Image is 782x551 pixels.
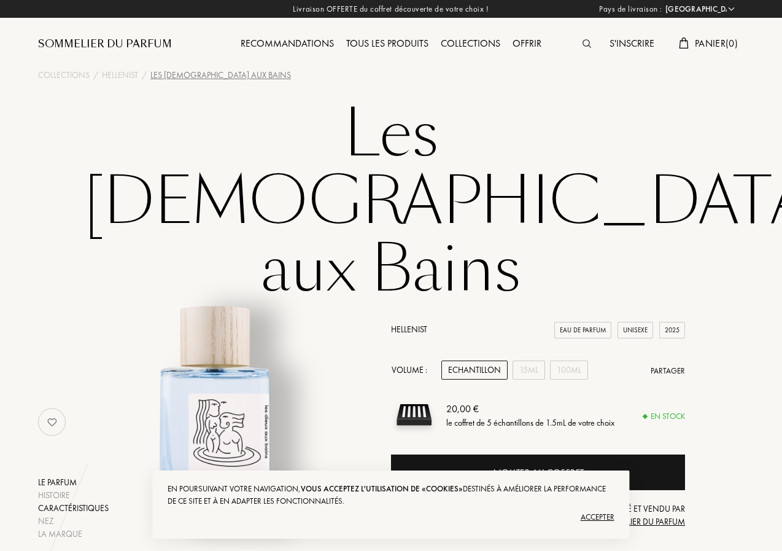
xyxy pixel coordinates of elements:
[651,365,685,377] div: Partager
[38,528,109,541] div: La marque
[506,37,548,50] a: Offrir
[599,3,662,15] span: Pays de livraison :
[340,36,435,52] div: Tous les produits
[38,37,172,52] a: Sommelier du Parfum
[554,322,611,338] div: Eau de Parfum
[441,361,508,380] div: Echantillon
[391,361,434,380] div: Volume :
[38,489,109,502] div: Histoire
[583,39,591,48] img: search_icn.svg
[587,502,685,528] div: Expédié et vendu par
[84,101,698,303] h1: Les [DEMOGRAPHIC_DATA] aux Bains
[435,37,506,50] a: Collections
[659,322,685,338] div: 2025
[506,36,548,52] div: Offrir
[38,69,90,82] a: Collections
[40,410,64,434] img: no_like_p.png
[492,466,584,480] div: Ajouter au coffret
[93,69,98,82] div: /
[446,401,614,416] div: 20,00 €
[38,476,109,489] div: Le parfum
[446,416,614,429] div: le coffret de 5 échantillons de 1.5mL de votre choix
[38,515,109,528] div: Nez
[603,36,660,52] div: S'inscrire
[150,69,291,82] div: Les [DEMOGRAPHIC_DATA] aux Bains
[391,392,437,438] img: sample box
[38,502,109,515] div: Caractéristiques
[391,324,427,335] a: Hellenist
[102,69,138,82] a: Hellenist
[301,483,463,494] span: vous acceptez l'utilisation de «cookies»
[513,361,545,380] div: 15mL
[597,516,685,527] span: Sommelier du Parfum
[603,37,660,50] a: S'inscrire
[679,37,689,49] img: cart.svg
[643,410,685,423] div: En stock
[234,37,340,50] a: Recommandations
[340,37,435,50] a: Tous les produits
[168,483,614,507] div: En poursuivant votre navigation, destinés à améliorer la performance de ce site et à en adapter l...
[234,36,340,52] div: Recommandations
[168,507,614,527] div: Accepter
[142,69,147,82] div: /
[90,291,339,541] img: Les Dieux aux Bains Hellenist
[550,361,588,380] div: 100mL
[435,36,506,52] div: Collections
[695,37,738,50] span: Panier ( 0 )
[617,322,653,338] div: Unisexe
